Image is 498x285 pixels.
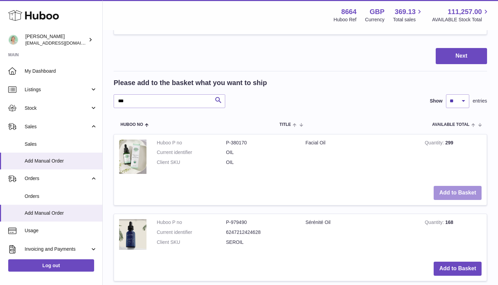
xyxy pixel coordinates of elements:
dd: 6247212424628 [226,229,295,236]
td: Facial Oil [301,134,420,181]
span: Title [280,122,291,127]
span: Invoicing and Payments [25,246,90,252]
td: 299 [420,134,487,181]
img: Sérénité Oil [119,219,146,250]
strong: GBP [370,7,384,16]
dt: Current identifier [157,149,226,156]
div: [PERSON_NAME] [25,33,87,46]
img: hello@thefacialcuppingexpert.com [8,35,18,45]
td: 168 [420,214,487,257]
dd: OIL [226,149,295,156]
span: Orders [25,175,90,182]
dt: Huboo P no [157,219,226,226]
a: Log out [8,259,94,272]
span: Sales [25,123,90,130]
strong: Quantity [425,140,445,147]
span: Usage [25,227,97,234]
span: Stock [25,105,90,111]
label: Show [430,98,443,104]
span: Huboo no [120,122,143,127]
span: Add Manual Order [25,158,97,164]
td: Sérénité Oil [301,214,420,257]
button: Add to Basket [434,262,482,276]
span: Total sales [393,16,423,23]
button: Next [436,48,487,64]
span: 111,257.00 [448,7,482,16]
div: Currency [365,16,385,23]
dt: Current identifier [157,229,226,236]
dd: P-979490 [226,219,295,226]
h2: Please add to the basket what you want to ship [114,78,267,87]
dt: Client SKU [157,159,226,166]
span: 369.13 [395,7,416,16]
span: [EMAIL_ADDRESS][DOMAIN_NAME] [25,40,101,46]
span: AVAILABLE Stock Total [432,16,490,23]
span: Sales [25,141,97,147]
span: Orders [25,193,97,200]
span: Listings [25,86,90,93]
dd: SEROIL [226,239,295,246]
span: AVAILABLE Total [432,122,470,127]
dd: P-380170 [226,140,295,146]
dt: Huboo P no [157,140,226,146]
dt: Client SKU [157,239,226,246]
strong: 8664 [341,7,357,16]
strong: Quantity [425,219,445,227]
button: Add to Basket [434,186,482,200]
span: Add Manual Order [25,210,97,216]
a: 111,257.00 AVAILABLE Stock Total [432,7,490,23]
span: entries [473,98,487,104]
span: My Dashboard [25,68,97,74]
a: 369.13 Total sales [393,7,423,23]
dd: OIL [226,159,295,166]
div: Huboo Ref [334,16,357,23]
img: Facial Oil [119,140,146,174]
